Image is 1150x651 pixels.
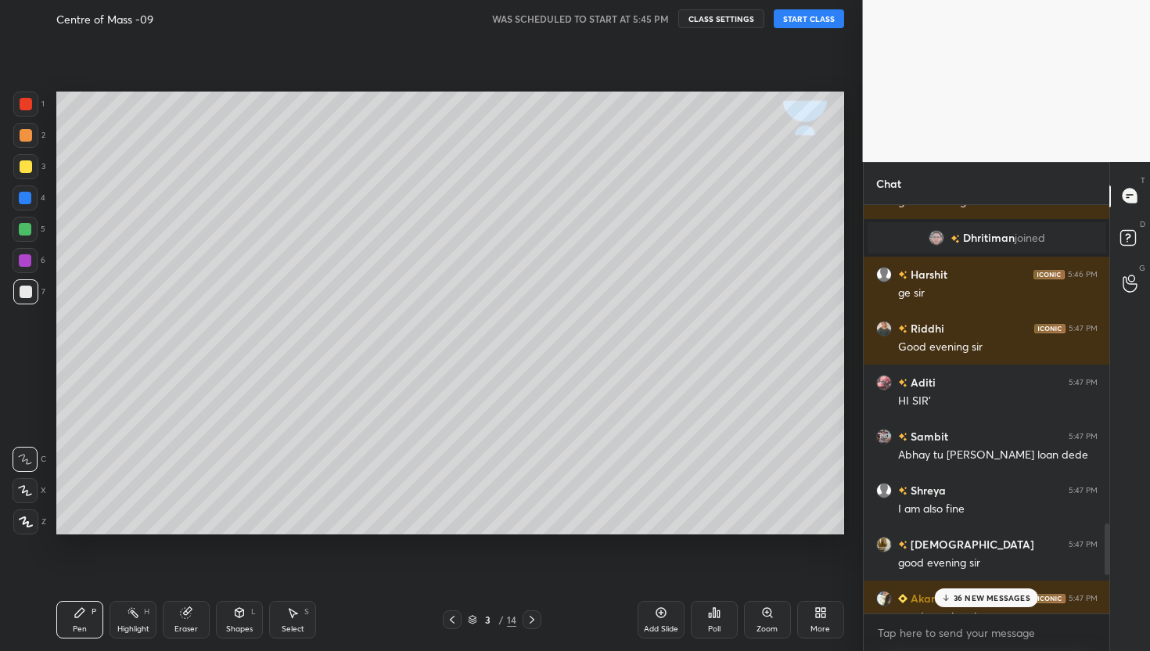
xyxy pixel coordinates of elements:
h6: Shreya [907,482,946,498]
div: 5:47 PM [1069,539,1098,548]
img: 89909e3b08904c9eb1b4a124047208c3.jpg [876,428,892,444]
div: ge sir [898,286,1098,301]
div: Add Slide [644,625,678,633]
div: S [304,608,309,616]
p: Chat [864,163,914,204]
img: no-rating-badge.077c3623.svg [951,234,960,243]
span: joined [1015,232,1045,244]
div: C [13,447,46,472]
div: H [144,608,149,616]
div: Poll [708,625,721,633]
div: 7 [13,279,45,304]
img: no-rating-badge.077c3623.svg [898,271,907,279]
div: 5:47 PM [1069,593,1098,602]
div: Shapes [226,625,253,633]
div: Z [13,509,46,534]
img: iconic-dark.1390631f.png [1034,323,1066,333]
div: 3 [480,615,496,624]
img: no-rating-badge.077c3623.svg [898,487,907,495]
img: no-rating-badge.077c3623.svg [898,379,907,387]
div: Zoom [756,625,778,633]
img: no-rating-badge.077c3623.svg [898,541,907,549]
div: grid [864,205,1110,613]
div: 5:46 PM [1068,269,1098,279]
button: CLASS SETTINGS [678,9,764,28]
span: Dhritiman [963,232,1015,244]
div: L [251,608,256,616]
img: 8450bab382bc46d7b45e0c7853eb789f.jpg [876,320,892,336]
div: 5:47 PM [1069,431,1098,441]
h6: Sambit [907,428,948,444]
img: fffa218ab09f48cc9d8929798fc5beb0.jpg [929,230,944,246]
div: Pen [73,625,87,633]
img: iconic-dark.1390631f.png [1033,269,1065,279]
div: 4 [13,185,45,210]
img: Learner_Badge_beginner_1_8b307cf2a0.svg [898,594,907,603]
p: 36 NEW MESSAGES [954,593,1030,602]
h6: Aditi [907,374,936,390]
img: 783fae0a1ffa4de89860e9f75b316c68.None [876,374,892,390]
button: START CLASS [774,9,844,28]
div: good evening sir [898,556,1098,571]
div: 2 [13,123,45,148]
h4: Centre of Mass -09 [56,12,153,27]
img: 5e5be5c03ad74354a1ca9ee00941d22c.jpg [876,536,892,552]
h6: [DEMOGRAPHIC_DATA] [907,536,1034,552]
img: b3e676f962d547e189027b239ec189a9.jpg [876,590,892,606]
div: Select [282,625,304,633]
img: default.png [876,482,892,498]
div: X [13,478,46,503]
div: 1 [13,92,45,117]
div: More [810,625,830,633]
div: 3 [13,154,45,179]
p: T [1141,174,1145,186]
div: 5:47 PM [1069,485,1098,495]
p: D [1140,218,1145,230]
div: I am also fine [898,502,1098,517]
div: Highlight [117,625,149,633]
p: G [1139,262,1145,274]
div: P [92,608,96,616]
img: default.png [876,266,892,282]
img: iconic-dark.1390631f.png [1034,593,1066,602]
h6: Akanksha [907,590,961,606]
div: 14 [507,613,516,627]
h6: Riddhi [907,320,944,336]
div: good evening sir [898,194,1098,210]
img: no-rating-badge.077c3623.svg [898,325,907,333]
div: / [499,615,504,624]
div: 5:47 PM [1069,377,1098,387]
h6: Harshit [907,266,947,282]
h5: WAS SCHEDULED TO START AT 5:45 PM [492,12,669,26]
img: no-rating-badge.077c3623.svg [898,433,907,441]
div: 6 [13,248,45,273]
div: 5 [13,217,45,242]
div: Abhay tu [PERSON_NAME] loan dede [898,448,1098,463]
div: HI SIR' [898,394,1098,409]
div: Good evening sir [898,340,1098,355]
div: good evening sir [898,610,1098,625]
div: 5:47 PM [1069,323,1098,333]
div: Eraser [174,625,198,633]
